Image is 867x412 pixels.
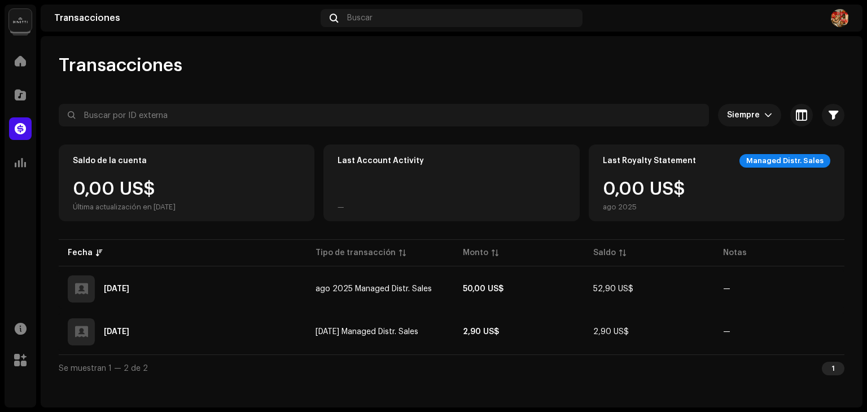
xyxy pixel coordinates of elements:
[316,285,432,293] span: ago 2025 Managed Distr. Sales
[593,285,633,293] span: 52,90 US$
[822,362,844,375] div: 1
[739,154,830,168] div: Managed Distr. Sales
[73,156,147,165] div: Saldo de la cuenta
[59,104,709,126] input: Buscar por ID externa
[73,203,176,212] div: Última actualización en [DATE]
[603,156,696,165] div: Last Royalty Statement
[316,247,396,258] div: Tipo de transacción
[59,365,148,372] span: Se muestran 1 — 2 de 2
[463,328,499,336] strong: 2,90 US$
[104,328,129,336] div: 2 sept 2025
[831,9,849,27] img: 24806ccf-7697-4121-ac2e-7614b655bd21
[723,328,730,336] re-a-table-badge: —
[463,285,503,293] strong: 50,00 US$
[347,14,373,23] span: Buscar
[9,9,32,32] img: 02a7c2d3-3c89-4098-b12f-2ff2945c95ee
[104,285,129,293] div: 2 oct 2025
[68,247,93,258] div: Fecha
[593,247,616,258] div: Saldo
[316,328,418,336] span: jul 2025 Managed Distr. Sales
[59,54,182,77] span: Transacciones
[727,104,764,126] span: Siempre
[54,14,316,23] div: Transacciones
[338,203,344,212] div: —
[593,328,629,336] span: 2,90 US$
[764,104,772,126] div: dropdown trigger
[338,156,424,165] div: Last Account Activity
[463,247,488,258] div: Monto
[603,203,685,212] div: ago 2025
[723,285,730,293] re-a-table-badge: —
